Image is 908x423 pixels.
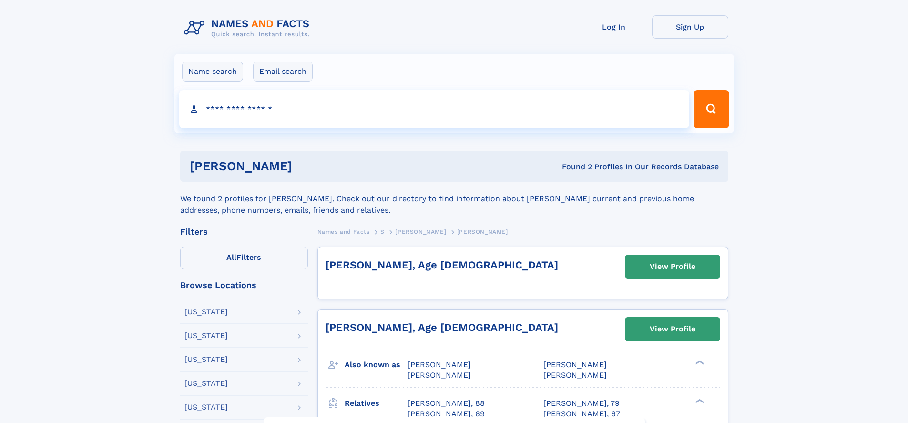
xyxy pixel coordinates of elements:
a: View Profile [625,318,720,340]
input: search input [179,90,690,128]
div: [US_STATE] [184,308,228,316]
a: [PERSON_NAME] [395,226,446,237]
button: Search Button [694,90,729,128]
a: [PERSON_NAME], 88 [408,398,485,409]
a: [PERSON_NAME], Age [DEMOGRAPHIC_DATA] [326,259,558,271]
div: Filters [180,227,308,236]
label: Name search [182,62,243,82]
span: All [226,253,236,262]
a: [PERSON_NAME], 67 [543,409,620,419]
div: [US_STATE] [184,403,228,411]
div: ❯ [693,398,704,404]
span: [PERSON_NAME] [543,371,607,380]
h3: Also known as [345,357,408,373]
div: We found 2 profiles for [PERSON_NAME]. Check out our directory to find information about [PERSON_... [180,182,728,216]
span: [PERSON_NAME] [408,371,471,380]
a: [PERSON_NAME], Age [DEMOGRAPHIC_DATA] [326,321,558,333]
a: View Profile [625,255,720,278]
div: [US_STATE] [184,380,228,387]
div: View Profile [650,318,695,340]
label: Filters [180,247,308,269]
span: [PERSON_NAME] [457,228,508,235]
a: [PERSON_NAME], 79 [543,398,620,409]
span: [PERSON_NAME] [543,360,607,369]
div: ❯ [693,359,704,365]
h1: [PERSON_NAME] [190,160,427,172]
a: S [380,226,385,237]
a: Sign Up [652,15,728,39]
h3: Relatives [345,395,408,412]
span: S [380,228,385,235]
img: Logo Names and Facts [180,15,317,41]
a: Log In [576,15,652,39]
label: Email search [253,62,313,82]
div: View Profile [650,256,695,278]
span: [PERSON_NAME] [408,360,471,369]
div: [US_STATE] [184,332,228,340]
span: [PERSON_NAME] [395,228,446,235]
div: Browse Locations [180,281,308,289]
a: [PERSON_NAME], 69 [408,409,485,419]
a: Names and Facts [317,226,370,237]
div: [US_STATE] [184,356,228,363]
div: Found 2 Profiles In Our Records Database [427,162,719,172]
